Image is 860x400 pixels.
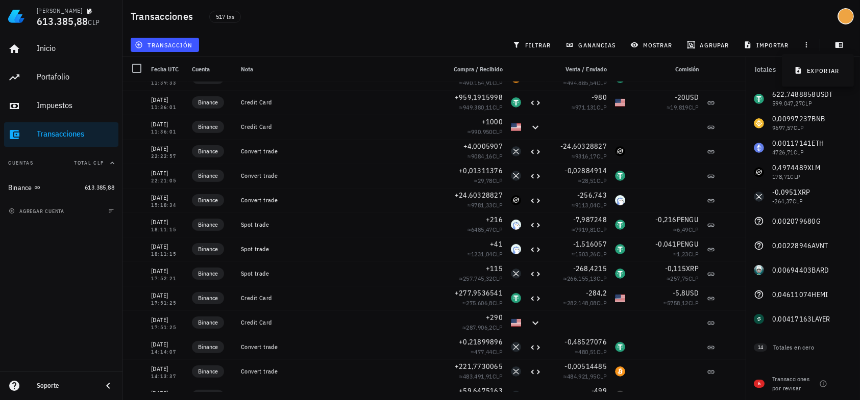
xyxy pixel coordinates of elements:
[37,129,114,139] div: Transacciones
[241,270,437,278] div: Spot trade
[151,339,184,350] div: [DATE]
[459,79,503,87] span: ≈
[615,97,625,108] div: USD-icon
[511,171,521,181] div: XRP-icon
[137,41,192,49] span: transacción
[572,226,607,233] span: ≈
[615,342,625,352] div: USDT-icon
[615,220,625,230] div: USDT-icon
[677,250,689,258] span: 1,23
[471,201,493,209] span: 9781,33
[151,119,184,129] div: [DATE]
[241,367,437,376] div: Convert trade
[493,275,503,282] span: CLP
[241,65,253,73] span: Nota
[151,154,184,159] div: 22:22:57
[758,380,760,388] span: 6
[482,117,503,126] span: +1000
[597,152,607,160] span: CLP
[151,178,184,183] div: 22:21:05
[560,142,607,151] span: -24,60328827
[471,250,493,258] span: 1231,04
[4,94,118,118] a: Impuestos
[241,245,437,253] div: Spot trade
[466,324,493,331] span: 287.906,2
[739,38,795,52] button: importar
[493,79,503,87] span: CLP
[151,95,184,105] div: [DATE]
[151,276,184,281] div: 17:52:21
[474,177,503,184] span: ≈
[131,8,197,24] h1: Transacciones
[567,372,597,380] span: 484.921,95
[561,38,622,52] button: ganancias
[192,65,210,73] span: Cuenta
[198,293,218,303] span: Binance
[6,206,69,216] button: agregar cuenta
[471,226,493,233] span: 6485,47
[665,264,686,273] span: -0,115
[37,14,88,28] span: 613.385,88
[677,239,699,249] span: PENGU
[463,142,503,151] span: +4,0005907
[563,299,607,307] span: ≈
[572,250,607,258] span: ≈
[478,177,493,184] span: 29,78
[455,288,503,298] span: +277,9536541
[151,193,184,203] div: [DATE]
[689,41,729,49] span: agrupar
[677,226,689,233] span: 6,49
[597,372,607,380] span: CLP
[511,195,521,205] div: XLM-icon
[566,65,607,73] span: Venta / Enviado
[151,325,184,330] div: 17:51:25
[474,348,492,356] span: 477,44
[37,7,82,15] div: [PERSON_NAME]
[151,350,184,355] div: 14:14:07
[468,201,503,209] span: ≈
[686,264,699,273] span: XRP
[615,293,625,303] div: USD-icon
[592,93,607,102] span: -980
[597,275,607,282] span: CLP
[4,37,118,61] a: Inicio
[11,208,64,215] span: agregar cuenta
[37,382,94,390] div: Soporte
[597,348,607,356] span: CLP
[615,269,625,279] div: USDT-icon
[615,366,625,377] div: BTC-icon
[572,201,607,209] span: ≈
[563,372,607,380] span: ≈
[511,244,521,254] div: PENGU-icon
[772,375,815,393] div: Transacciones por revisar
[758,343,763,352] span: 14
[582,177,597,184] span: 28,51
[198,195,218,205] span: Binance
[37,72,114,82] div: Portafolio
[754,66,840,73] div: Totales
[37,43,114,53] div: Inicio
[746,41,789,49] span: importar
[198,122,218,132] span: Binance
[670,103,688,111] span: 19.819
[563,79,607,87] span: ≈
[573,215,607,224] span: -7,987248
[493,348,503,356] span: CLP
[455,362,503,371] span: +221,7730065
[198,244,218,254] span: Binance
[468,128,503,136] span: ≈
[4,151,118,175] button: CuentasTotal CLP
[578,348,596,356] span: 480,51
[689,250,699,258] span: CLP
[471,348,503,356] span: ≈
[37,100,114,110] div: Impuestos
[468,152,503,160] span: ≈
[237,57,441,82] div: Nota
[462,299,503,307] span: ≈
[586,288,607,298] span: -284,2
[493,152,503,160] span: CLP
[575,201,597,209] span: 9113,04
[511,342,521,352] div: XRP-icon
[151,81,184,86] div: 11:39:33
[689,299,699,307] span: CLP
